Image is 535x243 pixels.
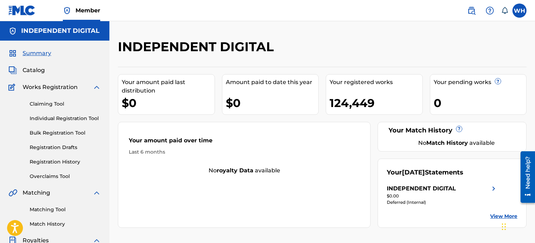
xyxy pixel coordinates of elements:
strong: Match History [426,140,468,146]
a: Match History [30,220,101,228]
div: $0.00 [387,193,498,199]
span: Matching [23,189,50,197]
span: Member [76,6,100,14]
div: Your registered works [330,78,422,87]
a: SummarySummary [8,49,51,58]
div: Your Match History [387,126,517,135]
h5: INDEPENDENT DIGITAL [21,27,100,35]
a: Bulk Registration Tool [30,129,101,137]
img: Top Rightsholder [63,6,71,15]
img: help [486,6,494,15]
img: expand [92,83,101,91]
div: Your amount paid over time [129,136,360,148]
img: search [467,6,476,15]
a: Claiming Tool [30,100,101,108]
img: expand [92,189,101,197]
span: Works Registration [23,83,78,91]
a: Registration Drafts [30,144,101,151]
iframe: Chat Widget [500,209,535,243]
span: [DATE] [402,168,425,176]
a: CatalogCatalog [8,66,45,75]
div: 124,449 [330,95,422,111]
img: MLC Logo [8,5,36,16]
h2: INDEPENDENT DIGITAL [118,39,277,55]
div: User Menu [512,4,527,18]
img: Matching [8,189,17,197]
a: Registration History [30,158,101,166]
img: Accounts [8,27,17,35]
span: ? [456,126,462,132]
div: Last 6 months [129,148,360,156]
div: Your amount paid last distribution [122,78,215,95]
div: Your pending works [434,78,527,87]
a: Individual Registration Tool [30,115,101,122]
strong: royalty data [217,167,253,174]
div: $0 [226,95,319,111]
div: No available [118,166,370,175]
a: Public Search [464,4,479,18]
div: 0 [434,95,527,111]
div: Notifications [501,7,508,14]
div: Help [483,4,497,18]
span: Catalog [23,66,45,75]
img: Summary [8,49,17,58]
a: View More [490,213,517,220]
div: Widżet czatu [500,209,535,243]
a: Matching Tool [30,206,101,213]
div: INDEPENDENT DIGITAL [387,184,456,193]
a: Overclaims Tool [30,173,101,180]
img: Works Registration [8,83,18,91]
div: Przeciągnij [502,216,506,237]
iframe: Resource Center [515,149,535,206]
div: No available [396,139,517,147]
div: Deferred (Internal) [387,199,498,206]
span: Summary [23,49,51,58]
img: Catalog [8,66,17,75]
img: right chevron icon [489,184,498,193]
div: $0 [122,95,215,111]
span: ? [495,78,501,84]
div: Your Statements [387,168,463,177]
a: INDEPENDENT DIGITALright chevron icon$0.00Deferred (Internal) [387,184,498,206]
div: Amount paid to date this year [226,78,319,87]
